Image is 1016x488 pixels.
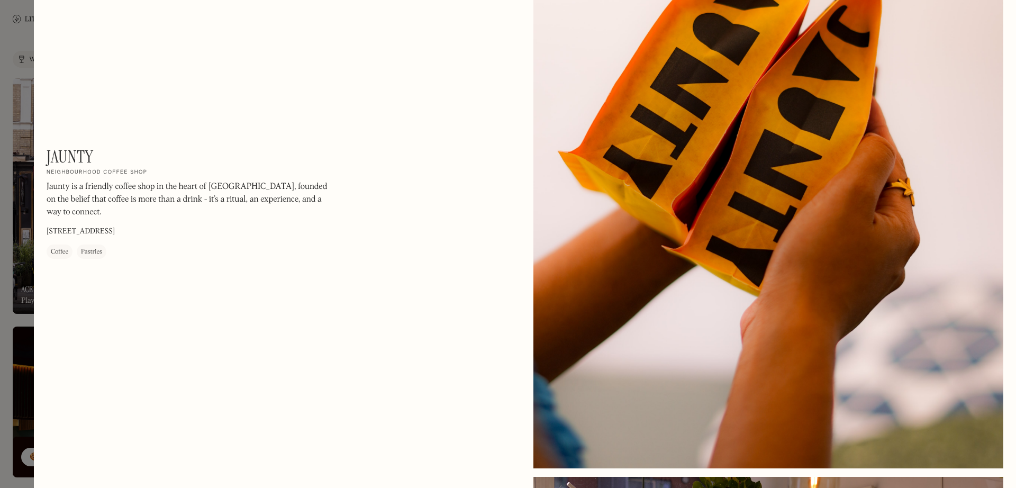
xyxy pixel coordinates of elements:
[47,180,332,219] p: Jaunty is a friendly coffee shop in the heart of [GEOGRAPHIC_DATA], founded on the belief that co...
[47,169,147,176] h2: Neighbourhood coffee shop
[51,247,68,257] div: Coffee
[47,226,115,237] p: [STREET_ADDRESS]
[81,247,102,257] div: Pastries
[47,147,93,167] h1: Jaunty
